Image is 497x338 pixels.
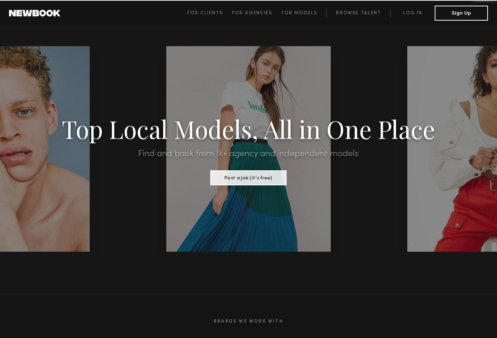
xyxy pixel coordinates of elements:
[210,173,286,181] a: Post a Job (it’s free)
[210,170,286,185] button: Post a Job (it’s free)
[37,149,459,158] h2: Find and book from 1k+ agency and independent models
[435,6,488,21] button: Sign Up
[37,117,459,140] h1: Top Local Models, All in One Place
[282,11,317,15] span: For Models
[326,9,390,18] a: Browse Talent
[23,310,474,333] h2: Brands We Work With
[232,11,272,15] span: For Agencies
[390,9,435,18] a: Log in
[232,9,281,18] a: For Agencies
[187,9,232,18] a: For Clients
[187,11,223,15] span: For Clients
[282,9,327,18] a: For Models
